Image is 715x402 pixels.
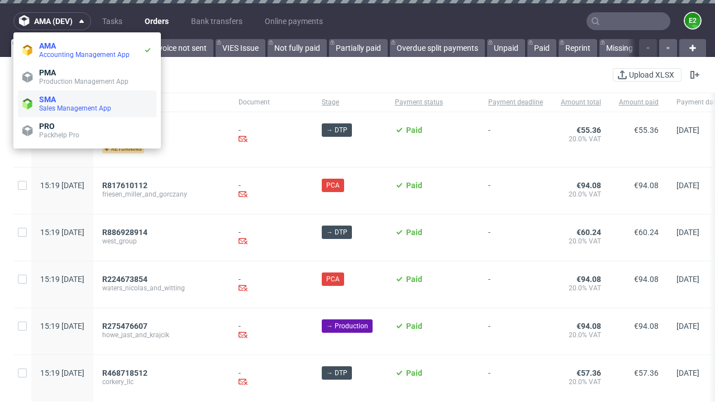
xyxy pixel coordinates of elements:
[634,126,659,135] span: €55.36
[184,12,249,30] a: Bank transfers
[18,90,156,117] a: SMASales Management App
[634,228,659,237] span: €60.24
[239,98,304,107] span: Document
[676,181,699,190] span: [DATE]
[322,98,377,107] span: Stage
[239,368,304,388] div: -
[406,181,422,190] span: Paid
[576,126,601,135] span: €55.36
[685,13,700,28] figcaption: e2
[488,228,543,247] span: -
[39,104,111,112] span: Sales Management App
[488,98,543,107] span: Payment deadline
[527,39,556,57] a: Paid
[561,98,601,107] span: Amount total
[487,39,525,57] a: Unpaid
[406,322,422,331] span: Paid
[145,39,213,57] a: Invoice not sent
[102,237,221,246] span: west_group
[326,368,347,378] span: → DTP
[488,181,543,200] span: -
[406,126,422,135] span: Paid
[39,122,55,131] span: PRO
[488,275,543,294] span: -
[239,181,304,200] div: -
[40,181,84,190] span: 15:19 [DATE]
[576,275,601,284] span: €94.08
[96,12,129,30] a: Tasks
[102,228,150,237] a: R886928914
[676,322,699,331] span: [DATE]
[268,39,327,57] a: Not fully paid
[406,228,422,237] span: Paid
[102,135,221,143] span: corkery_llc
[102,284,221,293] span: waters_nicolas_and_witting
[326,180,340,190] span: PCA
[40,228,84,237] span: 15:19 [DATE]
[102,368,147,377] span: R468718512
[488,126,543,154] span: -
[599,39,665,57] a: Missing invoice
[102,190,221,199] span: friesen_miller_and_gorczany
[40,275,84,284] span: 15:19 [DATE]
[239,275,304,294] div: -
[40,368,84,377] span: 15:19 [DATE]
[676,228,699,237] span: [DATE]
[390,39,485,57] a: Overdue split payments
[39,78,128,85] span: Production Management App
[102,275,147,284] span: R224673854
[561,331,601,339] span: 20.0% VAT
[576,322,601,331] span: €94.08
[39,68,56,77] span: PMA
[627,71,676,79] span: Upload XLSX
[326,274,340,284] span: PCA
[138,12,175,30] a: Orders
[102,228,147,237] span: R886928914
[406,368,422,377] span: Paid
[488,368,543,388] span: -
[676,126,699,135] span: [DATE]
[102,377,221,386] span: corkery_llc
[395,98,470,107] span: Payment status
[634,181,659,190] span: €94.08
[102,322,147,331] span: R275476607
[326,125,347,135] span: → DTP
[676,275,699,284] span: [DATE]
[561,284,601,293] span: 20.0% VAT
[102,145,144,154] span: returning
[326,321,368,331] span: → Production
[576,368,601,377] span: €57.36
[102,98,221,107] span: Order ID
[561,237,601,246] span: 20.0% VAT
[561,190,601,199] span: 20.0% VAT
[676,368,699,377] span: [DATE]
[39,41,56,50] span: AMA
[619,98,659,107] span: Amount paid
[329,39,388,57] a: Partially paid
[634,322,659,331] span: €94.08
[239,228,304,247] div: -
[488,322,543,341] span: -
[576,181,601,190] span: €94.08
[559,39,597,57] a: Reprint
[18,117,156,144] a: PROPackhelp Pro
[102,322,150,331] a: R275476607
[40,322,84,331] span: 15:19 [DATE]
[634,368,659,377] span: €57.36
[576,228,601,237] span: €60.24
[13,12,91,30] button: ama (dev)
[39,51,130,59] span: Accounting Management App
[11,39,43,57] a: All
[239,322,304,341] div: -
[102,368,150,377] a: R468718512
[561,377,601,386] span: 20.0% VAT
[18,64,156,90] a: PMAProduction Management App
[102,181,150,190] a: R817610112
[258,12,330,30] a: Online payments
[39,95,56,104] span: SMA
[34,17,73,25] span: ama (dev)
[239,126,304,145] div: -
[613,68,681,82] button: Upload XLSX
[102,331,221,339] span: howe_jast_and_krajcik
[406,275,422,284] span: Paid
